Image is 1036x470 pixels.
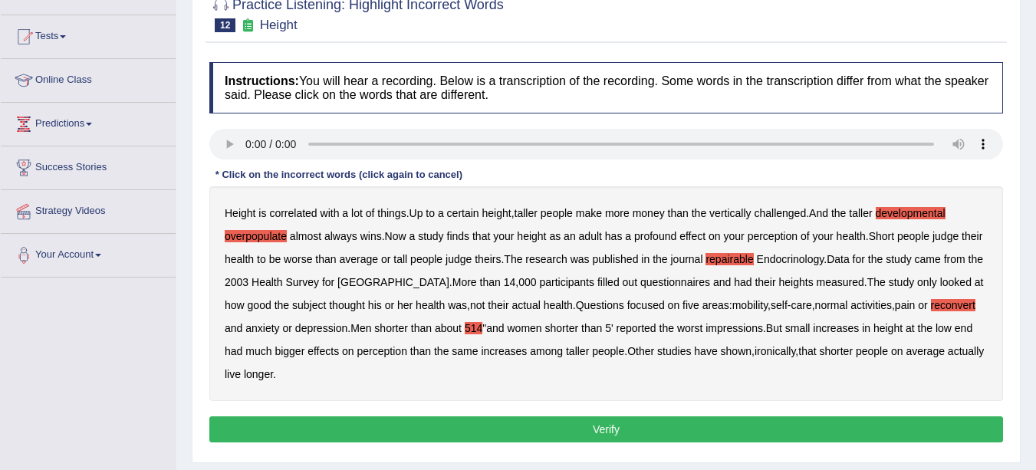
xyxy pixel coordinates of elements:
b: of [801,230,810,242]
b: on [709,230,721,242]
b: Up [409,207,423,219]
b: adult [579,230,602,242]
b: self [771,299,788,311]
b: a [342,207,348,219]
b: areas [702,299,729,311]
b: impressions [705,322,763,334]
h4: You will hear a recording. Below is a transcription of the recording. Some words in the transcrip... [209,62,1003,113]
b: their [755,276,775,288]
b: from [944,253,965,265]
b: be [269,253,281,265]
b: average [339,253,378,265]
b: repairable [705,253,753,265]
b: filled [597,276,620,288]
b: challenged [754,207,806,219]
b: [GEOGRAPHIC_DATA] [337,276,449,288]
b: that [472,230,490,242]
b: study [889,276,914,288]
b: theirs [475,253,501,265]
b: end [955,322,972,334]
b: Instructions: [225,74,299,87]
b: or [381,253,390,265]
b: the [918,322,932,334]
b: much [245,345,271,357]
b: was [571,253,590,265]
b: participants [539,276,594,288]
b: Health [252,276,282,288]
b: and [713,276,731,288]
b: an [564,230,576,242]
b: the [831,207,846,219]
b: of [366,207,375,219]
b: always [324,230,357,242]
b: at [975,276,984,288]
b: tall [393,253,407,265]
b: the [659,322,674,334]
b: Men [350,322,371,334]
b: to [257,253,266,265]
b: shorter [820,345,853,357]
b: had [734,276,752,288]
b: than [411,322,432,334]
b: subject [292,299,326,311]
b: The [867,276,886,288]
b: average [906,345,945,357]
b: has [605,230,623,242]
b: low [936,322,952,334]
b: published [593,253,639,265]
a: Your Account [1,234,176,272]
b: people [410,253,442,265]
b: vertically [709,207,751,219]
b: the [434,345,449,357]
b: things [377,207,406,219]
b: is [258,207,266,219]
b: than [410,345,431,357]
b: make [576,207,602,219]
b: judge [932,230,959,242]
b: correlated [269,207,317,219]
b: effect [679,230,705,242]
b: activities [850,299,892,311]
b: worst [677,322,702,334]
b: more [605,207,630,219]
b: same [452,345,478,357]
b: taller [566,345,589,357]
b: and [225,322,242,334]
b: the [653,253,667,265]
b: thought [329,299,365,311]
b: almost [290,230,321,242]
b: anxiety [245,322,279,334]
b: or [283,322,292,334]
a: Strategy Videos [1,190,176,228]
b: their [962,230,982,242]
b: a [438,207,444,219]
b: than [315,253,336,265]
b: on [891,345,903,357]
a: Online Class [1,59,176,97]
small: Height [260,18,298,32]
b: journal [670,253,702,265]
b: study [418,230,443,242]
b: shorter [545,322,579,334]
b: actual [511,299,540,311]
b: increases [813,322,859,334]
a: Predictions [1,103,176,141]
b: perception [748,230,798,242]
b: effects [308,345,339,357]
b: bigger [275,345,304,357]
b: height [873,322,903,334]
b: height [482,207,511,219]
b: for [853,253,865,265]
b: height [517,230,546,242]
b: people [541,207,573,219]
b: how [225,299,245,311]
b: Questions [576,299,624,311]
div: * Click on the incorrect words (click again to cancel) [209,167,469,182]
b: Survey [285,276,319,288]
b: taller [515,207,538,219]
b: people [592,345,624,357]
b: the [275,299,289,311]
b: only [917,276,937,288]
b: five [682,299,699,311]
b: out [623,276,637,288]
